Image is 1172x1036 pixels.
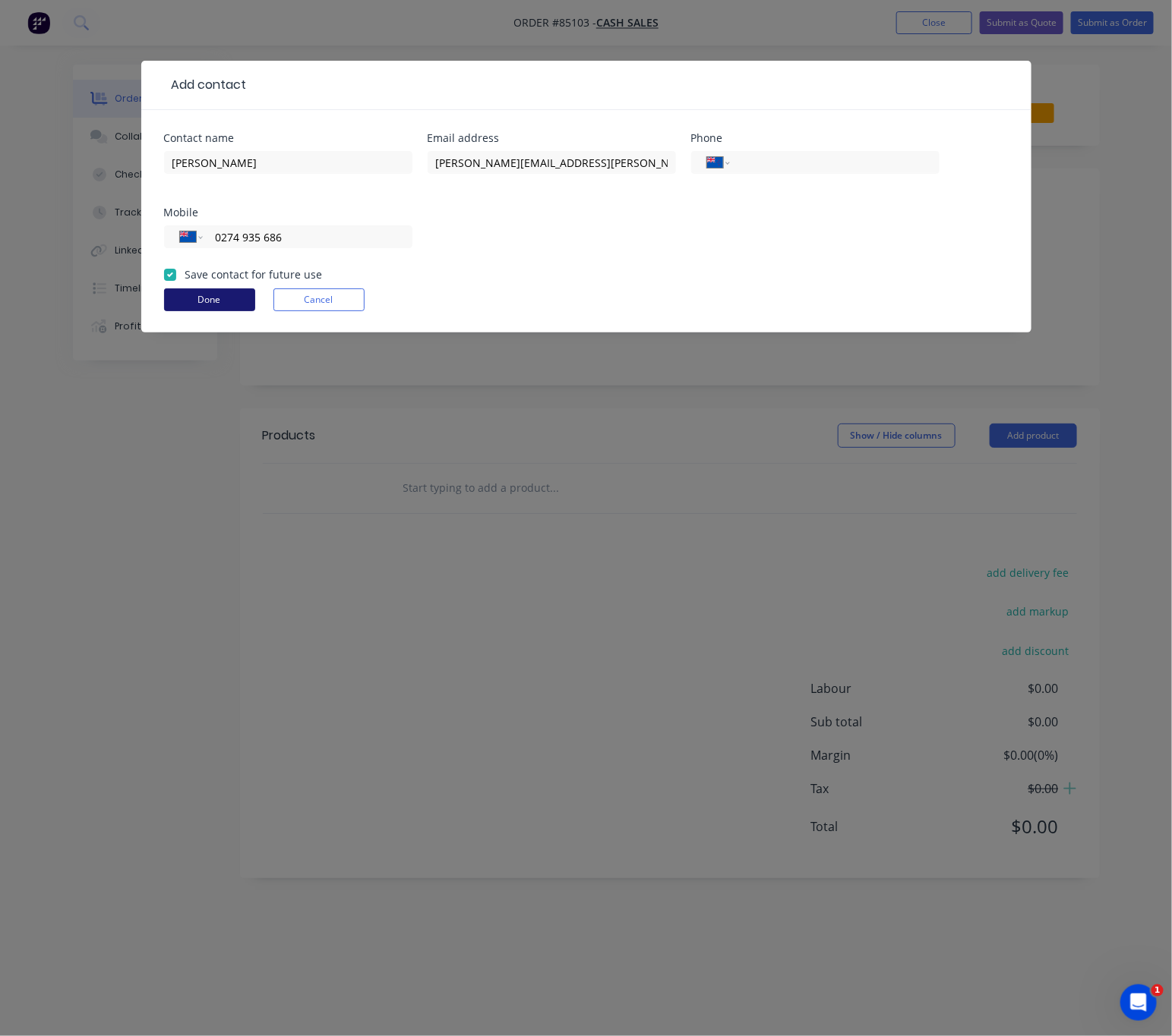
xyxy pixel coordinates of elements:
div: Add contact [164,76,247,94]
div: Contact name [164,133,412,143]
span: 1 [1151,984,1164,997]
div: Mobile [164,207,412,218]
button: Done [164,288,255,311]
iframe: Intercom live chat [1120,984,1157,1021]
div: Email address [428,133,676,143]
button: Cancel [273,288,365,311]
label: Save contact for future use [185,266,323,282]
div: Phone [691,133,940,143]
